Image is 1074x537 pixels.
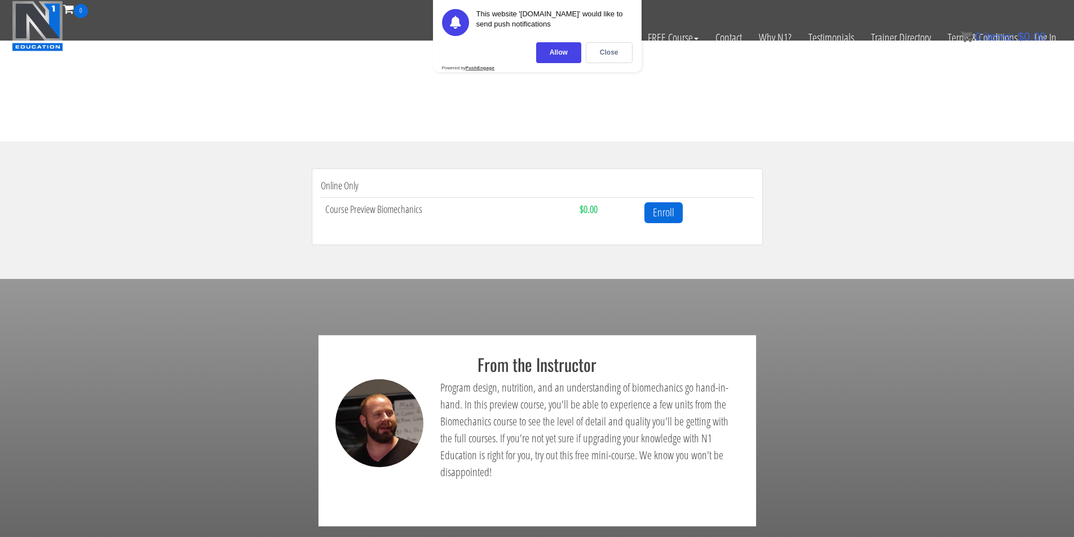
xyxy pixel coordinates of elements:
img: n1-education [12,1,63,51]
a: Enroll [644,202,683,223]
h2: From the Instructor [327,355,748,374]
div: Allow [536,42,581,63]
a: Contact [707,18,750,57]
a: 0 items: $0.00 [961,30,1046,43]
a: Why N1? [750,18,800,57]
span: 0 [975,30,981,43]
img: icon11.png [961,31,972,42]
strong: $0.00 [580,202,598,216]
div: Close [586,42,633,63]
td: Course Preview Biomechanics [321,197,575,227]
div: This website '[DOMAIN_NAME]' would like to send push notifications [476,9,633,36]
p: Program design, nutrition, and an understanding of biomechanics go hand-in-hand. In this preview ... [440,379,739,481]
strong: PushEngage [466,65,494,70]
span: items: [984,30,1014,43]
a: 0 [63,1,88,16]
a: Testimonials [800,18,863,57]
h4: Online Only [321,180,754,192]
bdi: 0.00 [1018,30,1046,43]
a: Log In [1026,18,1065,57]
span: $ [1018,30,1024,43]
a: FREE Course [639,18,707,57]
a: Trainer Directory [863,18,939,57]
div: Powered by [442,65,495,70]
a: Terms & Conditions [939,18,1026,57]
span: 0 [74,4,88,18]
img: kassem-coach-comment-description [335,379,424,468]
